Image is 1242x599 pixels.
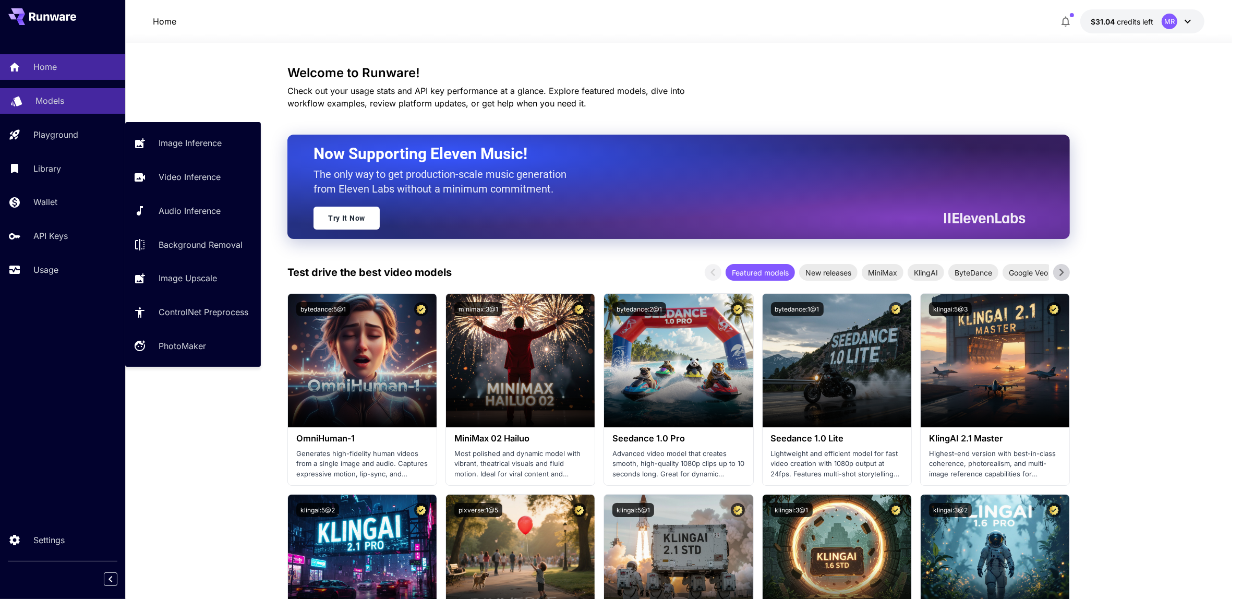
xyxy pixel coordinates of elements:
h3: KlingAI 2.1 Master [929,434,1061,444]
h3: OmniHuman‑1 [296,434,428,444]
span: KlingAI [908,267,944,278]
button: Certified Model – Vetted for best performance and includes a commercial license. [889,503,903,517]
a: Image Inference [125,130,261,156]
button: minimax:3@1 [454,302,502,316]
button: Certified Model – Vetted for best performance and includes a commercial license. [1047,302,1061,316]
h3: MiniMax 02 Hailuo [454,434,586,444]
p: ControlNet Preprocess [159,306,248,318]
img: alt [288,294,437,427]
p: The only way to get production-scale music generation from Eleven Labs without a minimum commitment. [313,167,574,196]
button: Certified Model – Vetted for best performance and includes a commercial license. [1047,503,1061,517]
button: Certified Model – Vetted for best performance and includes a commercial license. [572,302,586,316]
span: Google Veo [1003,267,1054,278]
button: Certified Model – Vetted for best performance and includes a commercial license. [731,302,745,316]
button: pixverse:1@5 [454,503,502,517]
p: Image Upscale [159,272,217,284]
button: Certified Model – Vetted for best performance and includes a commercial license. [414,503,428,517]
button: $31.03718 [1080,9,1204,33]
span: MiniMax [862,267,903,278]
h3: Welcome to Runware! [287,66,1070,80]
a: Try It Now [313,207,380,230]
p: Home [33,61,57,73]
a: Background Removal [125,232,261,257]
a: ControlNet Preprocess [125,299,261,325]
p: Generates high-fidelity human videos from a single image and audio. Captures expressive motion, l... [296,449,428,480]
p: Settings [33,534,65,546]
p: Advanced video model that creates smooth, high-quality 1080p clips up to 10 seconds long. Great f... [612,449,744,480]
a: Image Upscale [125,266,261,291]
button: Certified Model – Vetted for best performance and includes a commercial license. [889,302,903,316]
span: Featured models [726,267,795,278]
a: PhotoMaker [125,333,261,359]
p: Models [35,94,64,107]
p: Library [33,162,61,175]
button: bytedance:1@1 [771,302,824,316]
p: Image Inference [159,137,222,149]
p: Background Removal [159,238,243,251]
p: Home [153,15,176,28]
div: MR [1162,14,1177,29]
img: alt [446,294,595,427]
button: klingai:3@2 [929,503,972,517]
p: Lightweight and efficient model for fast video creation with 1080p output at 24fps. Features mult... [771,449,903,480]
button: bytedance:2@1 [612,302,666,316]
span: ByteDance [948,267,998,278]
p: Playground [33,128,78,141]
span: $31.04 [1091,17,1117,26]
button: klingai:5@1 [612,503,654,517]
span: Check out your usage stats and API key performance at a glance. Explore featured models, dive int... [287,86,685,109]
p: PhotoMaker [159,340,206,352]
button: klingai:3@1 [771,503,813,517]
button: Certified Model – Vetted for best performance and includes a commercial license. [414,302,428,316]
h3: Seedance 1.0 Pro [612,434,744,444]
img: alt [921,294,1069,427]
h3: Seedance 1.0 Lite [771,434,903,444]
p: Highest-end version with best-in-class coherence, photorealism, and multi-image reference capabil... [929,449,1061,480]
div: $31.03718 [1091,16,1153,27]
a: Audio Inference [125,198,261,224]
div: Collapse sidebar [112,570,125,589]
button: Collapse sidebar [104,572,117,586]
p: Audio Inference [159,205,221,217]
button: bytedance:5@1 [296,302,350,316]
p: Wallet [33,196,57,208]
p: Test drive the best video models [287,265,452,280]
button: Certified Model – Vetted for best performance and includes a commercial license. [731,503,745,517]
a: Video Inference [125,164,261,190]
p: Usage [33,263,58,276]
p: API Keys [33,230,68,242]
h2: Now Supporting Eleven Music! [313,144,1018,164]
span: New releases [799,267,858,278]
span: credits left [1117,17,1153,26]
p: Most polished and dynamic model with vibrant, theatrical visuals and fluid motion. Ideal for vira... [454,449,586,480]
nav: breadcrumb [153,15,176,28]
img: alt [604,294,753,427]
img: alt [763,294,911,427]
p: Video Inference [159,171,221,183]
button: Certified Model – Vetted for best performance and includes a commercial license. [572,503,586,517]
button: klingai:5@3 [929,302,972,316]
button: klingai:5@2 [296,503,339,517]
